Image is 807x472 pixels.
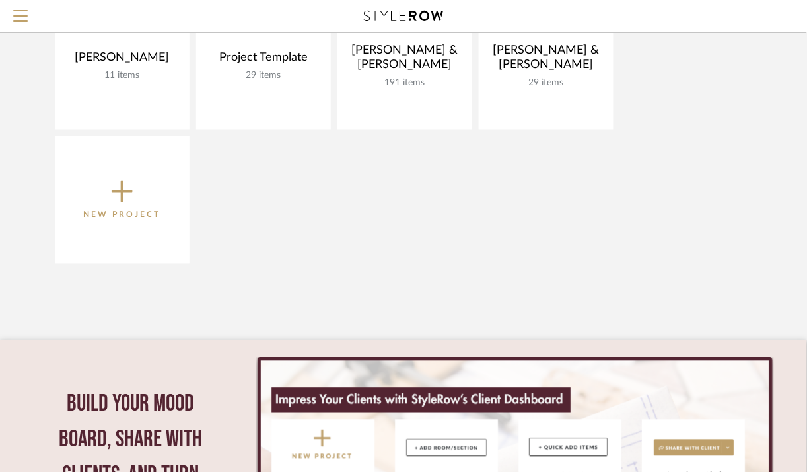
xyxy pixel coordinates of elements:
[348,43,462,77] div: [PERSON_NAME] & [PERSON_NAME]
[207,50,320,70] div: Project Template
[65,50,179,70] div: [PERSON_NAME]
[489,43,603,77] div: [PERSON_NAME] & [PERSON_NAME]
[65,70,179,81] div: 11 items
[55,136,190,264] button: New Project
[207,70,320,81] div: 29 items
[348,77,462,89] div: 191 items
[489,77,603,89] div: 29 items
[84,208,161,221] p: New Project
